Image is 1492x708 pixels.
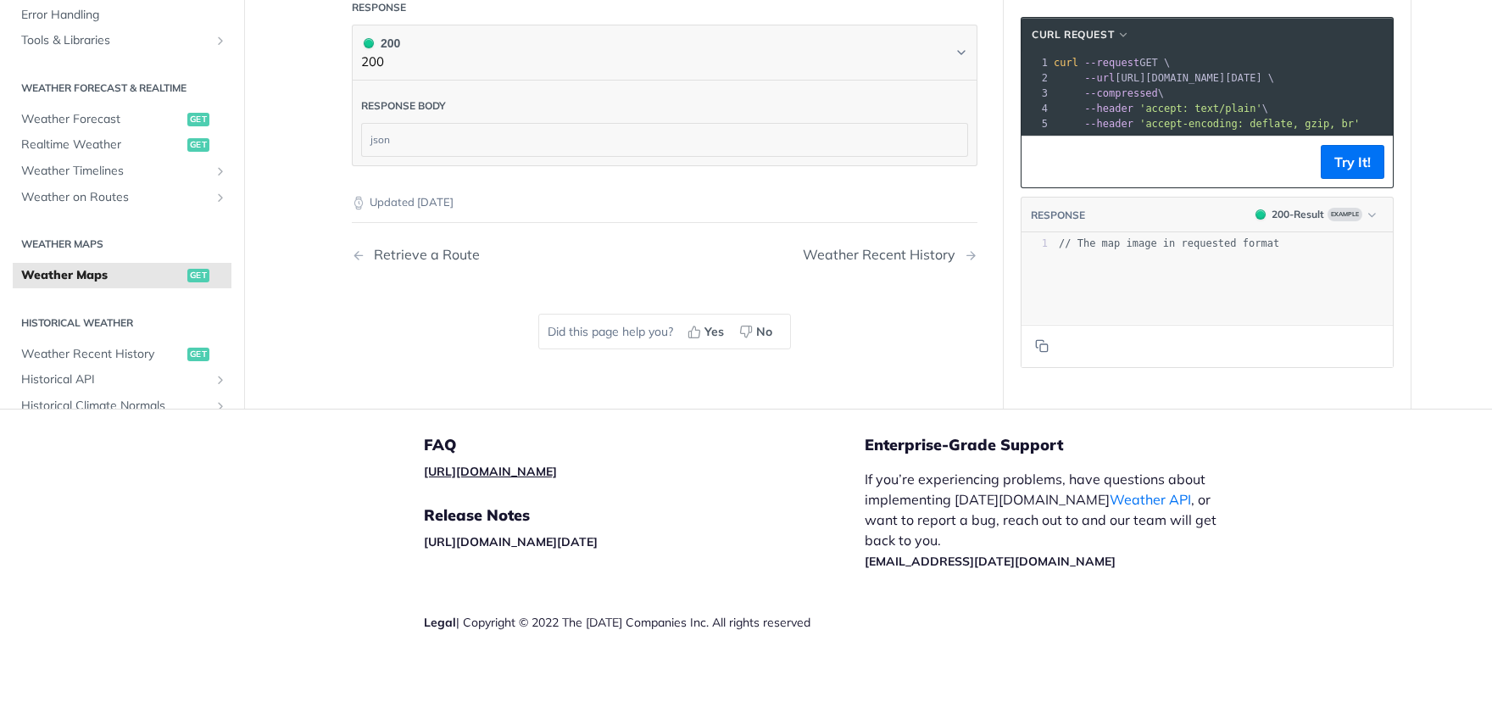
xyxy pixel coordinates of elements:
span: Realtime Weather [21,137,183,153]
span: Weather Forecast [21,111,183,128]
span: \ [1054,103,1268,114]
div: 5 [1022,116,1050,131]
div: | Copyright © 2022 The [DATE] Companies Inc. All rights reserved [424,614,865,631]
a: Tools & LibrariesShow subpages for Tools & Libraries [13,28,231,53]
span: --request [1084,57,1139,69]
span: 'accept: text/plain' [1139,103,1262,114]
h2: Weather Forecast & realtime [13,81,231,96]
button: Show subpages for Historical API [214,373,227,387]
button: Show subpages for Weather on Routes [214,191,227,204]
div: 3 [1022,86,1050,101]
div: Weather Recent History [803,247,964,263]
button: Show subpages for Tools & Libraries [214,34,227,47]
a: Previous Page: Retrieve a Route [352,247,620,263]
button: No [733,319,782,344]
span: get [187,113,209,126]
span: Weather Recent History [21,346,183,363]
h2: Historical Weather [13,315,231,331]
span: Weather on Routes [21,189,209,206]
span: No [756,323,772,341]
button: Show subpages for Weather Timelines [214,164,227,178]
a: Historical Climate NormalsShow subpages for Historical Climate Normals [13,393,231,419]
button: Try It! [1321,145,1384,179]
button: Yes [682,319,733,344]
div: 2 [1022,70,1050,86]
span: Error Handling [21,7,227,24]
div: 200 200200 [352,81,977,166]
span: Historical Climate Normals [21,398,209,415]
span: // The map image in requested format [1059,237,1279,249]
span: GET \ [1054,57,1170,69]
button: Show subpages for Historical Climate Normals [214,399,227,413]
button: 200200-ResultExample [1247,206,1384,223]
nav: Pagination Controls [352,230,977,280]
a: Weather Forecastget [13,107,231,132]
a: Realtime Weatherget [13,132,231,158]
div: 200 [361,34,400,53]
span: 200 [1255,209,1266,220]
a: Weather Mapsget [13,263,231,288]
a: Weather API [1110,491,1191,508]
button: Copy to clipboard [1030,333,1054,359]
svg: Chevron [955,46,968,59]
span: cURL Request [1032,27,1114,42]
p: Updated [DATE] [352,194,977,211]
a: [EMAIL_ADDRESS][DATE][DOMAIN_NAME] [865,554,1116,569]
span: Yes [704,323,724,341]
div: 200 - Result [1272,207,1324,222]
p: If you’re experiencing problems, have questions about implementing [DATE][DOMAIN_NAME] , or want ... [865,469,1234,571]
span: get [187,269,209,282]
a: Error Handling [13,3,231,28]
span: --url [1084,72,1115,84]
a: Weather TimelinesShow subpages for Weather Timelines [13,159,231,184]
a: [URL][DOMAIN_NAME] [424,464,557,479]
span: curl [1054,57,1078,69]
p: 200 [361,53,400,72]
button: RESPONSE [1030,207,1086,224]
span: \ [1054,87,1164,99]
span: [URL][DOMAIN_NAME][DATE] \ [1054,72,1274,84]
span: Tools & Libraries [21,32,209,49]
span: --header [1084,118,1133,130]
span: Weather Timelines [21,163,209,180]
span: get [187,348,209,361]
span: 'accept-encoding: deflate, gzip, br' [1139,118,1360,130]
a: [URL][DOMAIN_NAME][DATE] [424,534,598,549]
div: 1 [1022,237,1048,251]
a: Weather on RoutesShow subpages for Weather on Routes [13,185,231,210]
h2: Weather Maps [13,237,231,252]
h5: Enterprise-Grade Support [865,435,1261,455]
h5: FAQ [424,435,865,455]
button: 200 200200 [361,34,968,72]
a: Legal [424,615,456,630]
span: Historical API [21,371,209,388]
span: --header [1084,103,1133,114]
div: json [362,124,967,156]
div: 4 [1022,101,1050,116]
span: --compressed [1084,87,1158,99]
button: cURL Request [1026,26,1136,43]
div: Response body [361,98,446,114]
span: Weather Maps [21,267,183,284]
a: Historical APIShow subpages for Historical API [13,367,231,393]
span: Example [1328,208,1362,221]
a: Weather Recent Historyget [13,342,231,367]
div: Retrieve a Route [365,247,480,263]
div: 1 [1022,55,1050,70]
span: get [187,138,209,152]
div: Did this page help you? [538,314,791,349]
span: 200 [364,38,374,48]
a: Next Page: Weather Recent History [803,247,977,263]
h5: Release Notes [424,505,865,526]
button: Copy to clipboard [1030,149,1054,175]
